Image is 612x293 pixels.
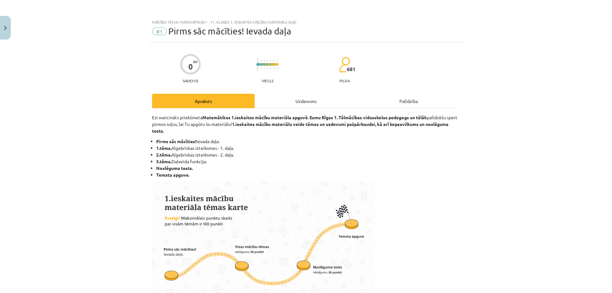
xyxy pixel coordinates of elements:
[264,67,265,69] img: icon-short-line-57e1e144782c952c97e751825c79c345078a6d821885a25fce030b3d8c18986b.svg
[339,57,350,73] img: students-c634bb4e5e11cddfef0936a35e636f08e4e9abd3cc4e673bd6f9a4125e45ecb1.svg
[168,26,291,36] span: Pirms sāc mācīties! Ievada daļa
[156,145,460,151] li: Algebriskas izteiksmes - 1. daļa.
[255,94,357,108] div: Uzdevums
[152,20,460,24] div: Mācību tēma: Matemātikas i - 11. klases 1. ieskaites mācību materiāls (a,b)
[156,138,196,144] b: Pirms sāc mācīties!
[156,138,460,145] li: Ievada daļa.
[4,26,7,30] img: icon-close-lesson-0947bae3869378f0d4975bcd49f059093ad1ed9edebbc8119c70593378902aed.svg
[156,145,171,151] b: 1.tēma.
[152,121,448,134] strong: 1.ieskaites mācību materiālu veido tēmas un uzdevumi pašpārbaudei, kā arī kopsavilkums un noslēgu...
[156,151,460,158] li: Algebriskas izteiksmes - 2. daļa.
[267,60,268,62] img: icon-short-line-57e1e144782c952c97e751825c79c345078a6d821885a25fce030b3d8c18986b.svg
[156,172,189,178] b: Temata apguve.
[152,94,255,108] div: Apraksts
[152,27,167,35] span: #1
[202,114,427,120] strong: Matemātikas 1.ieskaites mācību materiāla apguvē. Esmu Rīgas 1. Tālmācības vidusskolas pedagogs un...
[264,60,265,62] img: icon-short-line-57e1e144782c952c97e751825c79c345078a6d821885a25fce030b3d8c18986b.svg
[261,60,261,62] img: icon-short-line-57e1e144782c952c97e751825c79c345078a6d821885a25fce030b3d8c18986b.svg
[180,78,201,83] p: Saņemsi
[261,67,261,69] img: icon-short-line-57e1e144782c952c97e751825c79c345078a6d821885a25fce030b3d8c18986b.svg
[156,165,193,171] b: Noslēguma tests.
[270,67,271,69] img: icon-short-line-57e1e144782c952c97e751825c79c345078a6d821885a25fce030b3d8c18986b.svg
[156,152,171,157] b: 2.tēma.
[347,66,355,72] span: 681
[193,60,197,63] span: XP
[152,114,460,134] p: Esi sveicināts priekšmeta palīdzēšu spert pirmos soļus, lai Tu apgūtu šo materiālu!
[270,60,271,62] img: icon-short-line-57e1e144782c952c97e751825c79c345078a6d821885a25fce030b3d8c18986b.svg
[156,158,171,164] b: 3.tēma.
[156,158,460,165] li: Daļveida funkcija.
[357,94,460,108] div: Palīdzība
[262,78,273,83] p: Viegls
[339,78,350,83] p: pilda
[267,67,268,69] img: icon-short-line-57e1e144782c952c97e751825c79c345078a6d821885a25fce030b3d8c18986b.svg
[188,62,193,71] div: 0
